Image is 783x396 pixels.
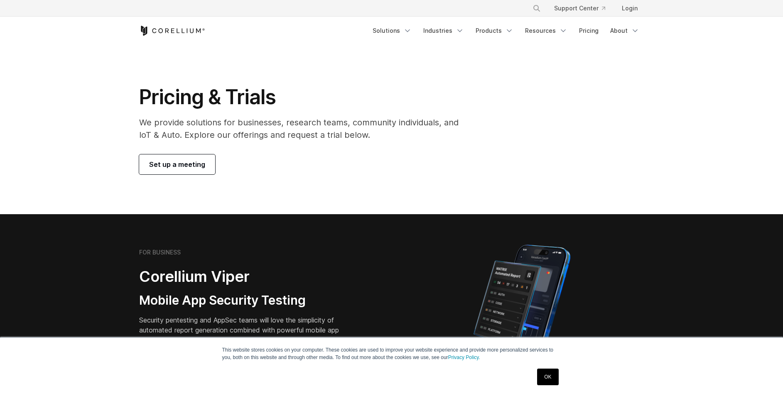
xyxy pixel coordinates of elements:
p: This website stores cookies on your computer. These cookies are used to improve your website expe... [222,346,561,361]
div: Navigation Menu [523,1,644,16]
a: Support Center [547,1,612,16]
div: Navigation Menu [368,23,644,38]
a: Corellium Home [139,26,205,36]
h2: Corellium Viper [139,267,352,286]
p: Security pentesting and AppSec teams will love the simplicity of automated report generation comb... [139,315,352,345]
a: Solutions [368,23,417,38]
a: Resources [520,23,572,38]
h1: Pricing & Trials [139,85,470,110]
span: Set up a meeting [149,159,205,169]
a: Industries [418,23,469,38]
a: OK [537,369,558,385]
button: Search [529,1,544,16]
h6: FOR BUSINESS [139,249,181,256]
a: Set up a meeting [139,154,215,174]
a: Pricing [574,23,604,38]
a: Products [471,23,518,38]
h3: Mobile App Security Testing [139,293,352,308]
a: About [605,23,644,38]
p: We provide solutions for businesses, research teams, community individuals, and IoT & Auto. Explo... [139,116,470,141]
a: Login [615,1,644,16]
a: Privacy Policy. [448,354,480,360]
img: Corellium MATRIX automated report on iPhone showing app vulnerability test results across securit... [459,241,584,386]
